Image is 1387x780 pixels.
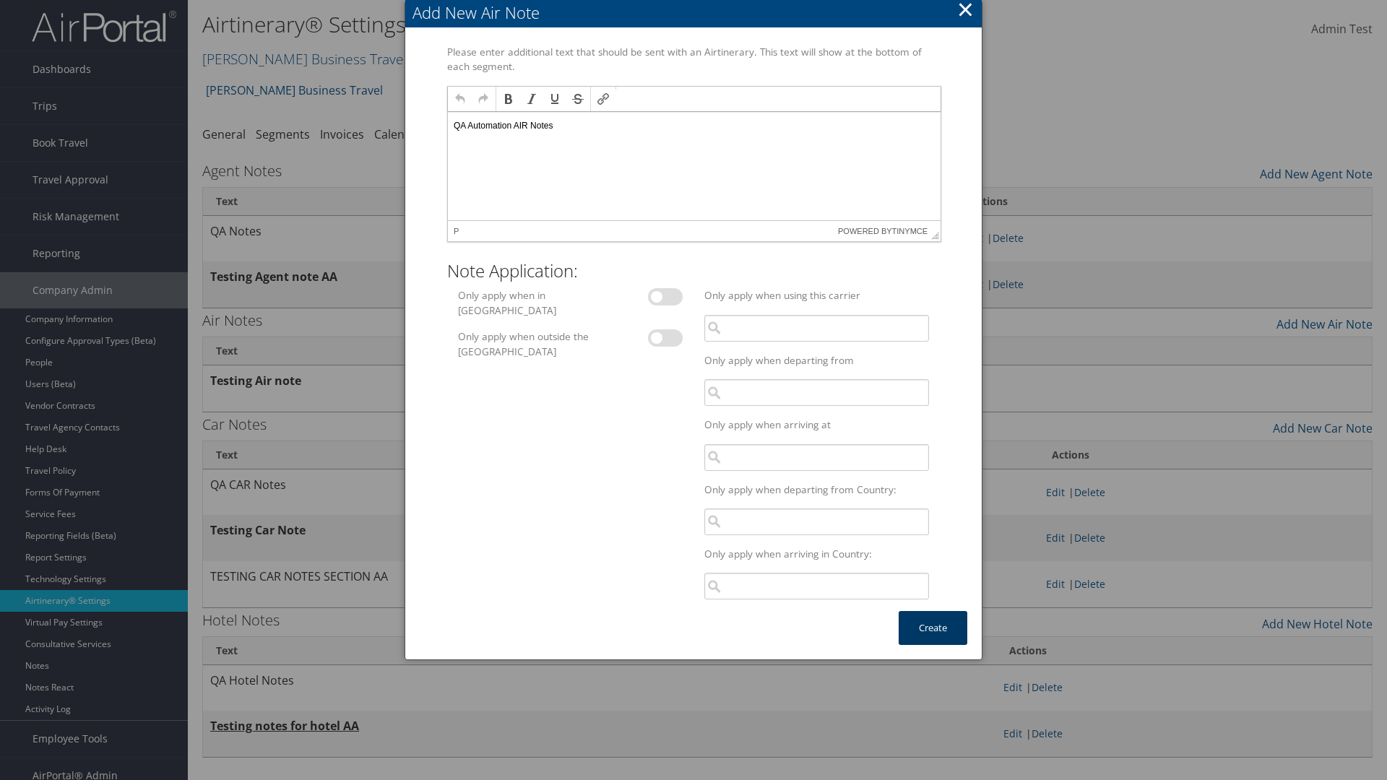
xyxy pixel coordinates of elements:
[498,88,519,110] div: Bold
[699,417,935,432] label: Only apply when arriving at
[699,353,935,368] label: Only apply when departing from
[899,611,967,645] button: Create
[521,88,543,110] div: Italic
[449,88,471,110] div: Undo
[699,288,935,303] label: Only apply when using this carrier
[544,88,566,110] div: Underline
[699,547,935,561] label: Only apply when arriving in Country:
[567,88,589,110] div: Strikethrough
[452,288,610,318] label: Only apply when in [GEOGRAPHIC_DATA]
[838,221,928,241] span: Powered by
[454,227,459,235] div: p
[452,329,610,359] label: Only apply when outside the [GEOGRAPHIC_DATA]
[448,112,941,220] iframe: Rich Text Area. Press ALT-F9 for menu. Press ALT-F10 for toolbar. Press ALT-0 for help
[892,227,928,235] a: tinymce
[441,45,946,74] label: Please enter additional text that should be sent with an Airtinerary. This text will show at the ...
[699,482,935,497] label: Only apply when departing from Country:
[447,259,940,283] h2: Note Application:
[592,88,614,110] div: Insert/edit link
[472,88,494,110] div: Redo
[412,1,982,24] div: Add New Air Note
